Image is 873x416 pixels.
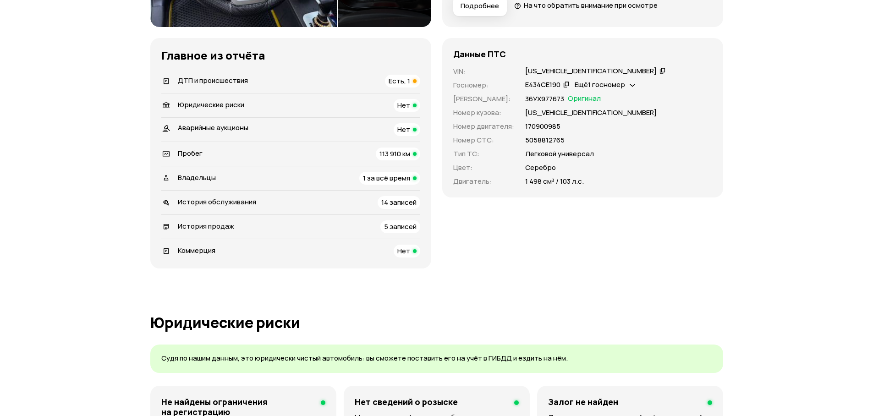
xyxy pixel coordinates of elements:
[178,100,244,109] span: Юридические риски
[150,314,723,331] h1: Юридические риски
[453,80,514,90] p: Госномер :
[161,354,712,363] p: Судя по нашим данным, это юридически чистый автомобиль: вы сможете поставить его на учёт в ГИБДД ...
[525,121,560,131] p: 170900985
[453,49,506,59] h4: Данные ПТС
[453,94,514,104] p: [PERSON_NAME] :
[525,163,556,173] p: Серебро
[178,221,234,231] span: История продаж
[453,66,514,77] p: VIN :
[525,149,594,159] p: Легковой универсал
[397,246,410,256] span: Нет
[178,246,215,255] span: Коммерция
[363,173,410,183] span: 1 за всё время
[381,197,417,207] span: 14 записей
[453,135,514,145] p: Номер СТС :
[525,80,560,90] div: Е434СЕ190
[453,176,514,186] p: Двигатель :
[389,76,410,86] span: Есть, 1
[397,125,410,134] span: Нет
[453,121,514,131] p: Номер двигателя :
[525,66,657,76] div: [US_VEHICLE_IDENTIFICATION_NUMBER]
[384,222,417,231] span: 5 записей
[453,108,514,118] p: Номер кузова :
[397,100,410,110] span: Нет
[453,149,514,159] p: Тип ТС :
[355,397,458,407] h4: Нет сведений о розыске
[178,76,248,85] span: ДТП и происшествия
[178,173,216,182] span: Владельцы
[514,0,658,10] a: На что обратить внимание при осмотре
[524,0,658,10] span: На что обратить внимание при осмотре
[525,176,584,186] p: 1 498 см³ / 103 л.с.
[525,94,564,104] p: 36УХ977673
[178,123,248,132] span: Аварийные аукционы
[461,1,499,11] span: Подробнее
[568,94,601,104] span: Оригинал
[161,49,420,62] h3: Главное из отчёта
[525,135,565,145] p: 5058812765
[453,163,514,173] p: Цвет :
[178,148,203,158] span: Пробег
[575,80,625,89] span: Ещё 1 госномер
[525,108,657,118] p: [US_VEHICLE_IDENTIFICATION_NUMBER]
[548,397,618,407] h4: Залог не найден
[379,149,410,159] span: 113 910 км
[178,197,256,207] span: История обслуживания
